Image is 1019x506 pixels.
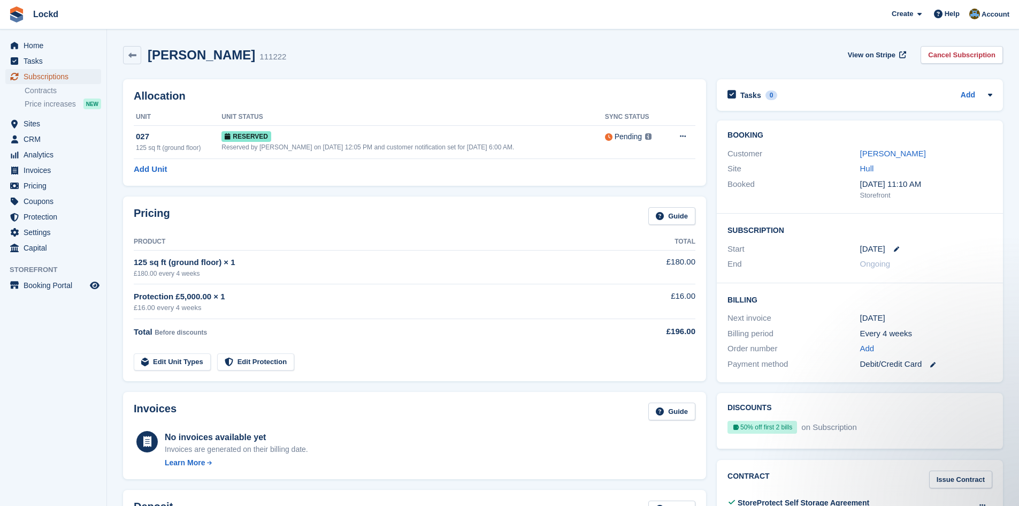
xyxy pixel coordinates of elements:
[740,90,761,100] h2: Tasks
[5,209,101,224] a: menu
[10,265,106,275] span: Storefront
[25,99,76,109] span: Price increases
[5,194,101,209] a: menu
[9,6,25,22] img: stora-icon-8386f47178a22dfd0bd8f6a31ec36ba5ce8667c1dd55bd0f319d3a0aa187defe.svg
[727,404,992,412] h2: Discounts
[727,312,860,324] div: Next invoice
[24,147,88,162] span: Analytics
[134,207,170,225] h2: Pricing
[5,178,101,193] a: menu
[945,9,960,19] span: Help
[134,233,609,251] th: Product
[844,46,908,64] a: View on Stripe
[217,353,294,371] a: Edit Protection
[165,457,205,469] div: Learn More
[860,243,885,255] time: 2025-10-30 01:00:00 UTC
[727,131,992,140] h2: Booking
[221,109,604,126] th: Unit Status
[221,131,271,142] span: Reserved
[648,403,695,420] a: Guide
[609,326,695,338] div: £196.00
[765,90,778,100] div: 0
[5,132,101,147] a: menu
[727,258,860,270] div: End
[259,51,286,63] div: 111222
[83,99,101,109] div: NEW
[136,143,221,153] div: 125 sq ft (ground floor)
[24,38,88,53] span: Home
[5,69,101,84] a: menu
[221,142,604,152] div: Reserved by [PERSON_NAME] on [DATE] 12:05 PM and customer notification set for [DATE] 6:00 AM.
[25,86,101,96] a: Contracts
[860,149,926,158] a: [PERSON_NAME]
[982,9,1009,20] span: Account
[860,164,874,173] a: Hull
[860,178,992,191] div: [DATE] 11:10 AM
[860,190,992,201] div: Storefront
[134,327,152,336] span: Total
[165,431,308,444] div: No invoices available yet
[727,343,860,355] div: Order number
[860,343,875,355] a: Add
[5,54,101,69] a: menu
[799,422,856,432] span: on Subscription
[615,131,642,142] div: Pending
[860,328,992,340] div: Every 4 weeks
[88,279,101,292] a: Preview store
[727,471,770,488] h2: Contract
[860,312,992,324] div: [DATE]
[25,98,101,110] a: Price increases NEW
[134,269,609,278] div: £180.00 every 4 weeks
[134,303,609,313] div: £16.00 every 4 weeks
[165,457,308,469] a: Learn More
[5,278,101,293] a: menu
[5,240,101,255] a: menu
[24,163,88,178] span: Invoices
[155,329,207,336] span: Before discounts
[24,116,88,131] span: Sites
[727,358,860,371] div: Payment method
[727,224,992,235] h2: Subscription
[727,243,860,255] div: Start
[727,178,860,201] div: Booked
[24,194,88,209] span: Coupons
[24,132,88,147] span: CRM
[134,109,221,126] th: Unit
[134,403,177,420] h2: Invoices
[165,444,308,455] div: Invoices are generated on their billing date.
[24,69,88,84] span: Subscriptions
[148,48,255,62] h2: [PERSON_NAME]
[134,90,695,102] h2: Allocation
[134,353,211,371] a: Edit Unit Types
[134,291,609,303] div: Protection £5,000.00 × 1
[848,50,895,61] span: View on Stripe
[5,147,101,162] a: menu
[605,109,666,126] th: Sync Status
[645,133,652,140] img: icon-info-grey-7440780725fd019a000dd9b08b2336e03edf1995a4989e88bcd33f0948082b44.svg
[136,131,221,143] div: 027
[5,225,101,240] a: menu
[727,294,992,305] h2: Billing
[24,225,88,240] span: Settings
[134,163,167,176] a: Add Unit
[24,54,88,69] span: Tasks
[860,358,992,371] div: Debit/Credit Card
[609,250,695,284] td: £180.00
[727,421,797,434] div: 50% off first 2 bills
[24,178,88,193] span: Pricing
[24,278,88,293] span: Booking Portal
[609,284,695,319] td: £16.00
[727,148,860,160] div: Customer
[969,9,980,19] img: Paul Budding
[134,256,609,269] div: 125 sq ft (ground floor) × 1
[860,259,891,268] span: Ongoing
[727,328,860,340] div: Billing period
[5,163,101,178] a: menu
[929,471,992,488] a: Issue Contract
[961,89,975,102] a: Add
[5,116,101,131] a: menu
[648,207,695,225] a: Guide
[29,5,63,23] a: Lockd
[892,9,913,19] span: Create
[5,38,101,53] a: menu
